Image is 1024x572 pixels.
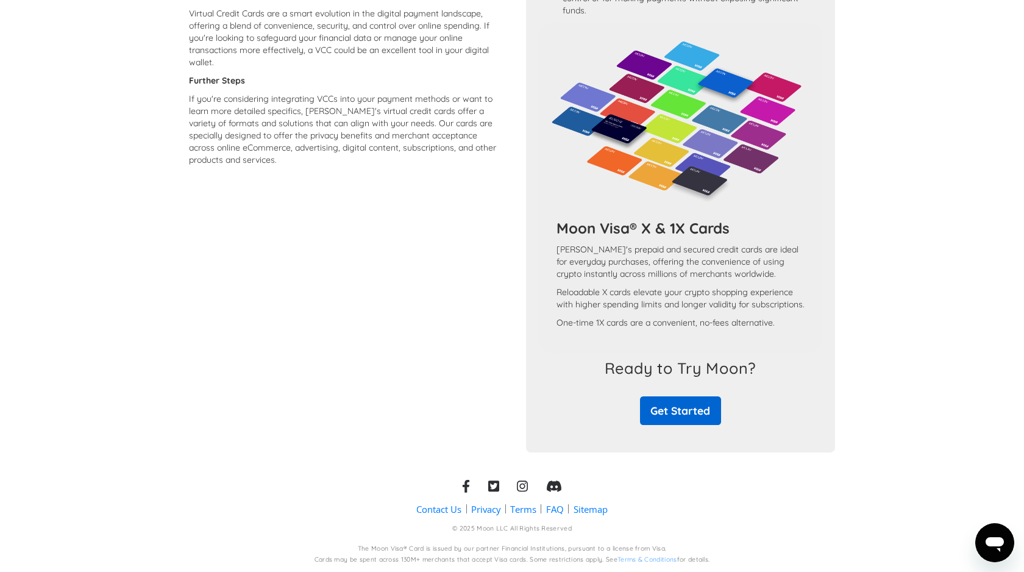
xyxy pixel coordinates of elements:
[975,523,1014,562] iframe: Button to launch messaging window
[605,359,757,377] h3: Ready to Try Moon?
[556,286,805,310] p: Reloadable X cards elevate your crypto shopping experience with higher spending limits and longer...
[189,93,499,166] p: If you're considering integrating VCCs into your payment methods or want to learn more detailed s...
[574,503,608,516] a: Sitemap
[189,7,499,68] p: Virtual Credit Cards are a smart evolution in the digital payment landscape, offering a blend of ...
[471,503,500,516] a: Privacy
[546,503,564,516] a: FAQ
[315,556,710,565] div: Cards may be spent across 130M+ merchants that accept Visa cards. Some restrictions apply. See fo...
[556,243,805,280] p: [PERSON_NAME]'s prepaid and secured credit cards are ideal for everyday purchases, offering the c...
[452,524,572,534] div: © 2025 Moon LLC All Rights Reserved
[556,316,805,329] p: One-time 1X cards are a convenient, no-fees alternative.
[358,545,667,554] div: The Moon Visa® Card is issued by our partner Financial Institutions, pursuant to a license from V...
[556,219,805,237] h3: Moon Visa® X & 1X Cards
[617,556,677,563] a: Terms & Conditions
[189,75,245,86] strong: Further Steps
[510,503,536,516] a: Terms
[640,396,721,425] a: Get Started
[416,503,461,516] a: Contact Us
